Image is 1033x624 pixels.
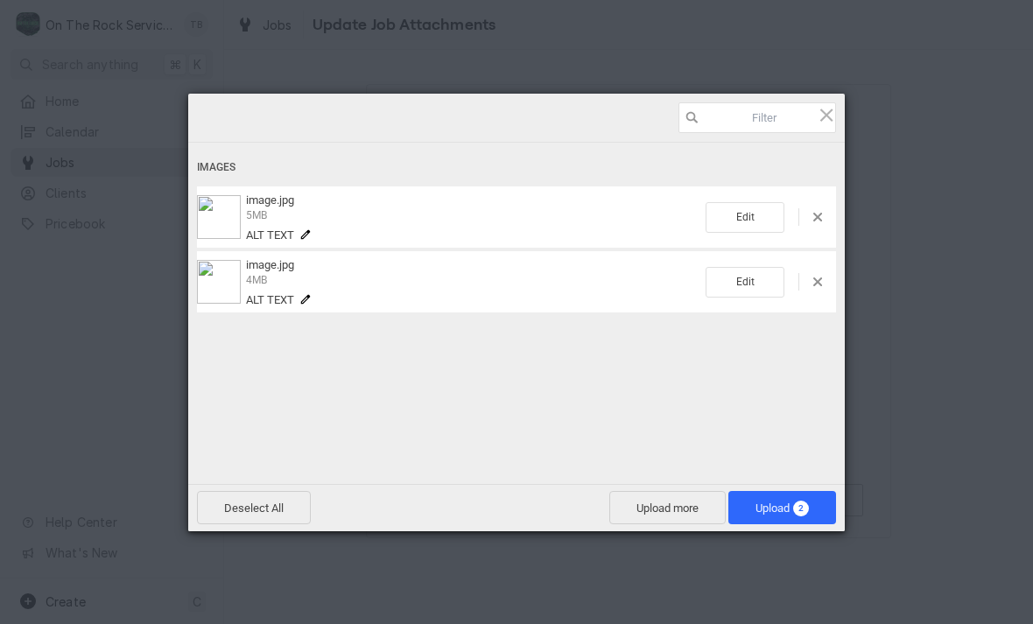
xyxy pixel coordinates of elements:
span: image.jpg [246,258,294,271]
span: Upload more [609,491,726,524]
span: Deselect All [197,491,311,524]
span: Edit [706,202,784,233]
span: 4MB [246,274,267,286]
span: 5MB [246,209,267,221]
span: Click here or hit ESC to close picker [817,105,836,124]
input: Filter [678,102,836,133]
span: Upload2 [728,491,836,524]
span: Upload [755,501,809,515]
div: Images [197,151,836,184]
span: Alt text [246,293,294,306]
span: image.jpg [246,193,294,207]
img: 07ad9447-a444-4319-b568-da30758b810d [197,195,241,239]
span: Edit [706,267,784,298]
img: 4ba0a75b-37fb-49b5-8541-6245c0adf74d [197,260,241,304]
span: Alt text [246,228,294,242]
span: 2 [793,501,809,516]
div: image.jpg [241,258,706,306]
div: image.jpg [241,193,706,242]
